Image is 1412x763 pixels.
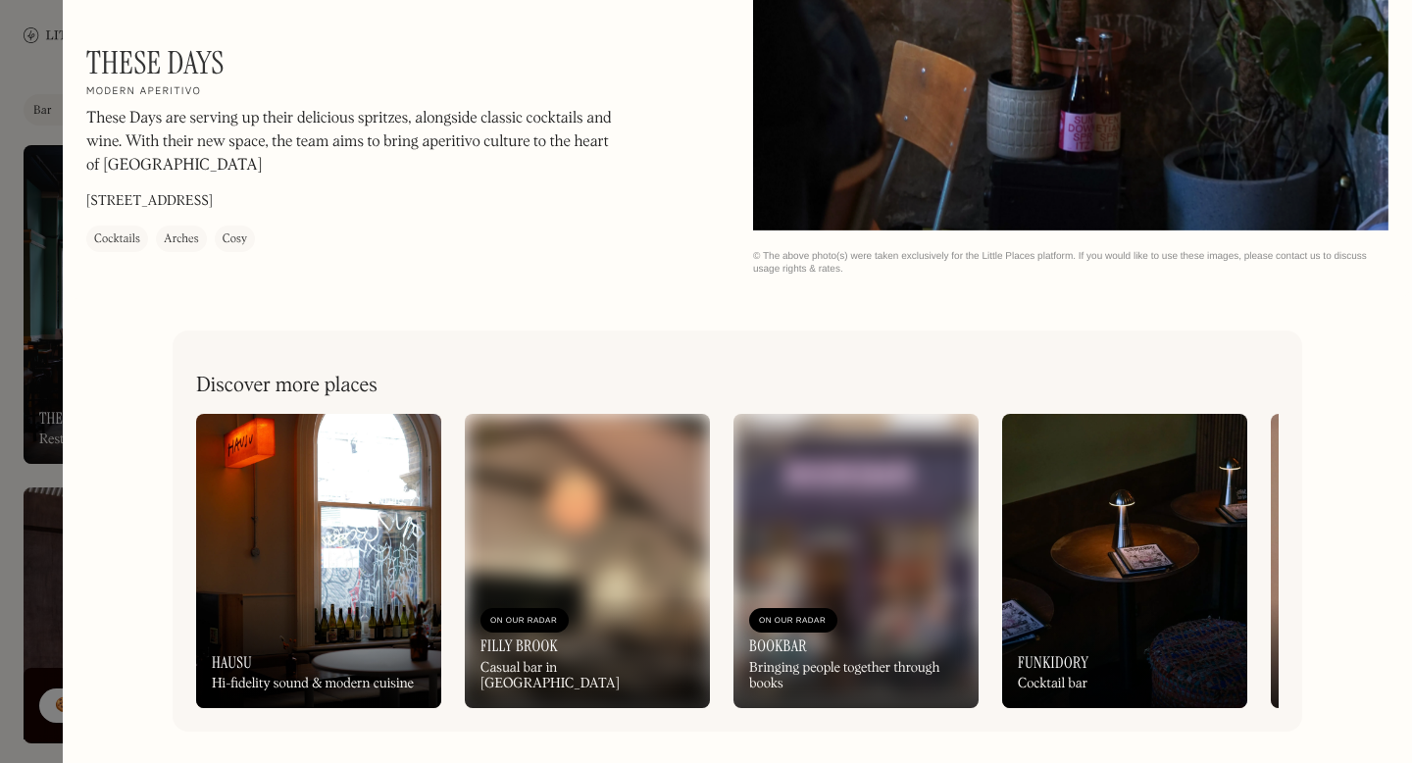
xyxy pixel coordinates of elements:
[86,85,201,99] h2: Modern aperitivo
[196,374,378,398] h2: Discover more places
[212,653,252,672] h3: Hausu
[86,191,213,212] p: [STREET_ADDRESS]
[86,107,616,178] p: These Days are serving up their delicious spritzes, alongside classic cocktails and wine. With th...
[223,229,247,249] div: Cosy
[196,414,441,708] a: HausuHi-fidelity sound & modern cuisine
[753,250,1388,276] div: © The above photo(s) were taken exclusively for the Little Places platform. If you would like to ...
[490,611,559,631] div: On Our Radar
[733,414,979,708] a: On Our RadarBookBarBringing people together through books
[480,660,694,693] div: Casual bar in [GEOGRAPHIC_DATA]
[749,660,963,693] div: Bringing people together through books
[212,676,414,692] div: Hi-fidelity sound & modern cuisine
[759,611,828,631] div: On Our Radar
[1018,653,1088,672] h3: Funkidory
[86,44,225,81] h1: These Days
[480,636,558,655] h3: Filly Brook
[749,636,807,655] h3: BookBar
[1002,414,1247,708] a: FunkidoryCocktail bar
[94,229,140,249] div: Cocktails
[465,414,710,708] a: On Our RadarFilly BrookCasual bar in [GEOGRAPHIC_DATA]
[1018,676,1087,692] div: Cocktail bar
[164,229,199,249] div: Arches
